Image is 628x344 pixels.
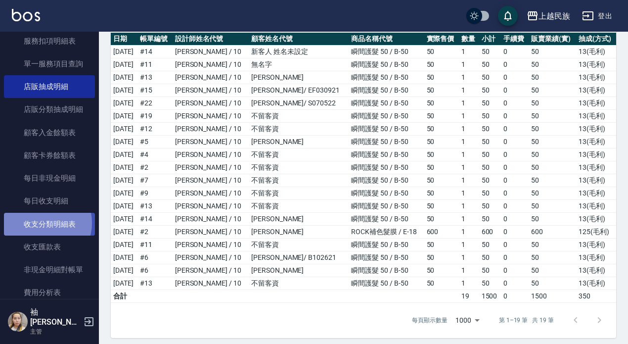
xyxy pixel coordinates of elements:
td: [PERSON_NAME] / 10 [173,187,249,200]
td: [PERSON_NAME] / 10 [173,213,249,226]
td: [DATE] [111,161,137,174]
td: 50 [479,277,501,290]
td: 50 [529,277,576,290]
td: [PERSON_NAME] / 10 [173,277,249,290]
td: 0 [501,148,529,161]
td: # 22 [137,97,172,110]
p: 第 1–19 筆 共 19 筆 [499,316,554,325]
td: 13 ( 毛利 ) [576,110,616,123]
td: 50 [479,71,501,84]
a: 收支匯款表 [4,236,95,258]
td: 0 [501,251,529,264]
td: # 9 [137,187,172,200]
td: [PERSON_NAME] / 10 [173,174,249,187]
td: [DATE] [111,187,137,200]
td: 50 [479,136,501,148]
td: 50 [529,71,576,84]
td: 13 ( 毛利 ) [576,123,616,136]
th: 實際售價 [424,33,459,46]
td: 1 [459,46,479,58]
td: 50 [424,213,459,226]
td: 0 [501,123,529,136]
td: # 13 [137,277,172,290]
td: [PERSON_NAME]/ B102621 [249,251,349,264]
td: 1 [459,58,479,71]
td: 600 [424,226,459,239]
td: # 15 [137,84,172,97]
a: 費用分析表 [4,281,95,304]
td: 50 [529,58,576,71]
td: # 2 [137,161,172,174]
a: 每日非現金明細 [4,167,95,190]
td: 50 [479,174,501,187]
td: # 2 [137,226,172,239]
td: [DATE] [111,84,137,97]
td: 不留客資 [249,123,349,136]
td: 13 ( 毛利 ) [576,58,616,71]
a: 店販分類抽成明細 [4,98,95,121]
p: 每頁顯示數量 [412,316,448,325]
td: 0 [501,290,529,303]
th: 顧客姓名代號 [249,33,349,46]
td: 50 [479,239,501,251]
td: 1 [459,97,479,110]
td: 0 [501,97,529,110]
td: 0 [501,58,529,71]
td: # 11 [137,239,172,251]
td: 50 [529,200,576,213]
td: 瞬間護髮 50 / B-50 [349,110,424,123]
td: 13 ( 毛利 ) [576,277,616,290]
td: 瞬間護髮 50 / B-50 [349,277,424,290]
td: 50 [479,84,501,97]
td: [DATE] [111,264,137,277]
td: 1 [459,161,479,174]
td: 50 [529,84,576,97]
td: [PERSON_NAME] [249,226,349,239]
td: 瞬間護髮 50 / B-50 [349,174,424,187]
td: 0 [501,239,529,251]
td: 13 ( 毛利 ) [576,187,616,200]
td: 0 [501,136,529,148]
td: [PERSON_NAME]/ S070522 [249,97,349,110]
td: 50 [479,187,501,200]
td: 50 [479,161,501,174]
td: [PERSON_NAME] / 10 [173,148,249,161]
td: # 11 [137,58,172,71]
td: 瞬間護髮 50 / B-50 [349,161,424,174]
td: [PERSON_NAME] [249,136,349,148]
td: 瞬間護髮 50 / B-50 [349,84,424,97]
td: 1 [459,277,479,290]
td: 0 [501,226,529,239]
td: [DATE] [111,110,137,123]
td: 50 [424,200,459,213]
td: 50 [529,161,576,174]
td: 不留客資 [249,200,349,213]
td: 13 ( 毛利 ) [576,97,616,110]
td: 50 [424,277,459,290]
td: 50 [479,46,501,58]
td: 600 [479,226,501,239]
td: 不留客資 [249,277,349,290]
td: [DATE] [111,200,137,213]
td: 50 [424,110,459,123]
td: 50 [424,174,459,187]
td: 50 [424,239,459,251]
td: 350 [576,290,616,303]
td: [PERSON_NAME] / 10 [173,226,249,239]
td: [DATE] [111,58,137,71]
td: 50 [529,148,576,161]
td: 50 [529,187,576,200]
td: 不留客資 [249,161,349,174]
td: [PERSON_NAME] / 10 [173,161,249,174]
a: 非現金明細對帳單 [4,258,95,281]
td: [PERSON_NAME] / 10 [173,97,249,110]
th: 設計師姓名代號 [173,33,249,46]
td: 50 [529,110,576,123]
td: [PERSON_NAME] / 10 [173,84,249,97]
td: 50 [424,148,459,161]
td: 0 [501,264,529,277]
td: 0 [501,84,529,97]
td: [PERSON_NAME] / 10 [173,123,249,136]
td: 125 ( 毛利 ) [576,226,616,239]
td: 1 [459,136,479,148]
